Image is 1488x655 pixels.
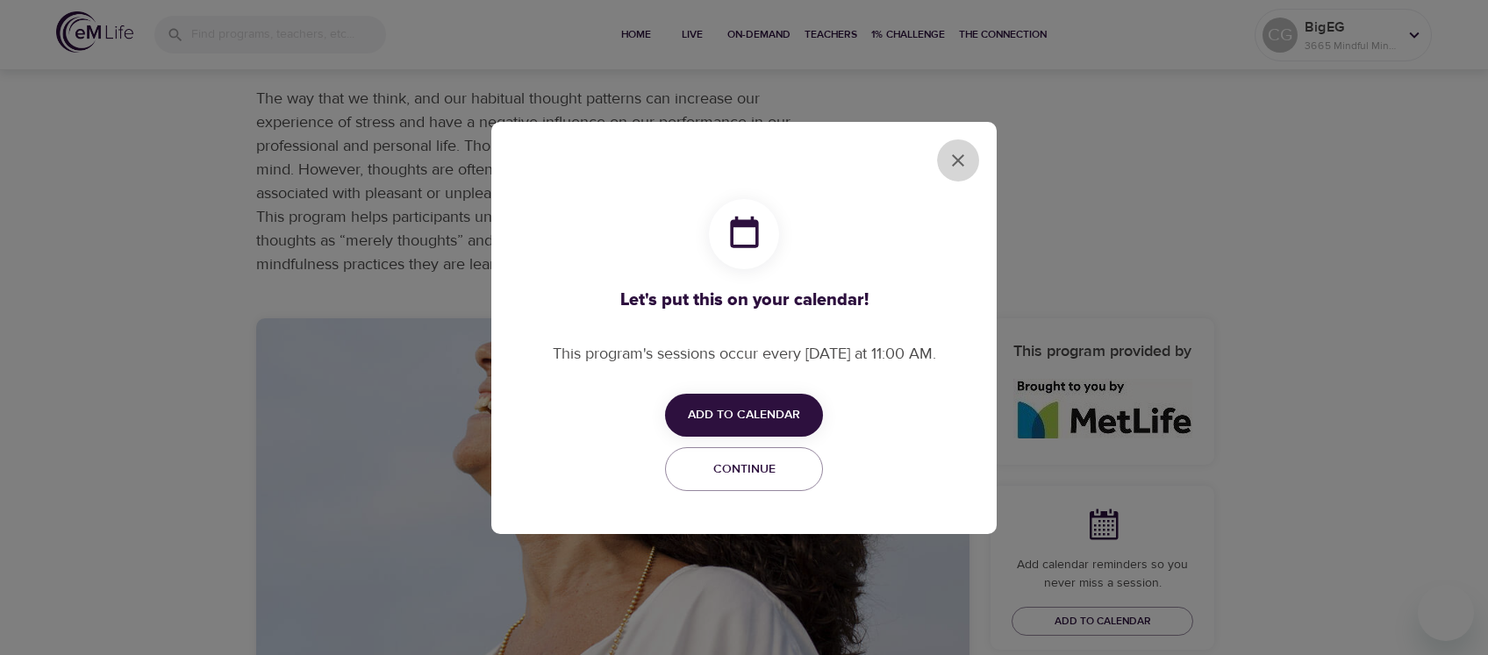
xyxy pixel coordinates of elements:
[665,447,823,492] button: Continue
[676,459,812,481] span: Continue
[553,290,936,310] h3: Let's put this on your calendar!
[688,404,800,426] span: Add to Calendar
[937,139,979,182] button: close
[553,342,936,366] p: This program's sessions occur every [DATE] at 11:00 AM.
[665,394,823,437] button: Add to Calendar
